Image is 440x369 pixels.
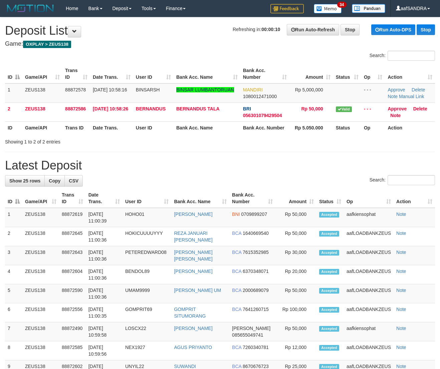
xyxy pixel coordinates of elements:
div: Showing 1 to 2 of 2 entries [5,136,178,145]
span: OXPLAY > ZEUS138 [23,41,71,48]
a: [PERSON_NAME] [174,212,212,217]
th: Bank Acc. Number [240,121,289,134]
input: Search: [388,51,435,61]
td: 88872590 [59,284,86,303]
span: Copy 7615352985 to clipboard [243,250,269,255]
a: Stop [417,24,435,35]
td: [DATE] 11:00:36 [86,227,123,246]
span: Accepted [319,326,339,332]
span: Accepted [319,269,339,275]
td: ZEUS138 [22,83,62,103]
th: Bank Acc. Number: activate to sort column ascending [229,189,275,208]
th: Date Trans. [90,121,133,134]
span: [DATE] 10:58:26 [93,106,128,111]
td: 2 [5,227,22,246]
a: Note [396,231,406,236]
td: 88872556 [59,303,86,322]
td: LOSCX22 [123,322,171,341]
a: Show 25 rows [5,175,45,187]
td: aafLOADBANKZEUS [344,341,394,360]
span: BCA [232,307,241,312]
span: 88872578 [65,87,86,92]
span: 34 [337,2,346,8]
td: 5 [5,284,22,303]
a: [PERSON_NAME] [PERSON_NAME] [174,250,212,262]
th: Bank Acc. Name: activate to sort column ascending [174,64,240,83]
a: Approve [388,106,407,111]
span: MANDIRI [243,87,263,92]
td: ZEUS138 [22,102,62,121]
th: Amount: activate to sort column ascending [289,64,333,83]
a: Note [396,345,406,350]
span: Copy 056301079429504 to clipboard [243,113,282,118]
h4: Game: [5,41,435,47]
td: Rp 50,000 [275,208,316,227]
a: SUWANDI [174,364,196,369]
th: Date Trans.: activate to sort column ascending [90,64,133,83]
span: Rp 5,000,000 [295,87,323,92]
a: Copy [44,175,65,187]
span: BCA [232,269,241,274]
a: Stop [341,24,360,35]
td: aafLOADBANKZEUS [344,303,394,322]
th: Bank Acc. Number: activate to sort column ascending [240,64,289,83]
span: Copy 7260340781 to clipboard [243,345,269,350]
a: Delete [413,106,427,111]
th: Trans ID [62,121,90,134]
span: BCA [232,288,241,293]
span: CSV [69,178,78,183]
td: HOKICUUUUYYY [123,227,171,246]
a: CSV [64,175,83,187]
a: Note [390,113,401,118]
span: Accepted [319,345,339,351]
span: Copy 1640669540 to clipboard [243,231,269,236]
span: BINSARSH [136,87,160,92]
td: Rp 50,000 [275,227,316,246]
span: Copy 1080012471000 to clipboard [243,94,277,99]
td: 7 [5,322,22,341]
td: [DATE] 11:00:36 [86,265,123,284]
td: 88872585 [59,341,86,360]
span: Copy 0709899207 to clipboard [241,212,267,217]
a: Note [396,269,406,274]
td: BENDOL89 [123,265,171,284]
th: Op: activate to sort column ascending [344,189,394,208]
td: 88872645 [59,227,86,246]
th: Date Trans.: activate to sort column ascending [86,189,123,208]
th: ID [5,121,22,134]
span: Copy 2000689079 to clipboard [243,288,269,293]
span: BERNANDUS [136,106,166,111]
td: Rp 30,000 [275,246,316,265]
td: ZEUS138 [22,208,59,227]
a: AGUS PRIYANTO [174,345,212,350]
a: REZA JANUARI [PERSON_NAME] [174,231,212,243]
th: Game/API: activate to sort column ascending [22,64,62,83]
td: aafLOADBANKZEUS [344,227,394,246]
td: - - - [361,102,385,121]
input: Search: [388,175,435,185]
span: Accepted [319,212,339,218]
th: User ID: activate to sort column ascending [133,64,174,83]
th: Trans ID: activate to sort column ascending [62,64,90,83]
strong: 00:00:10 [261,27,280,32]
a: Run Auto-Refresh [287,24,339,35]
td: NEX1927 [123,341,171,360]
td: aafLOADBANKZEUS [344,284,394,303]
th: Status [333,121,361,134]
td: Rp 100,000 [275,303,316,322]
span: Copy 7641260715 to clipboard [243,307,269,312]
img: panduan.png [352,4,385,13]
label: Search: [370,175,435,185]
td: PETEREDWARD08 [123,246,171,265]
td: UMAM9999 [123,284,171,303]
th: ID: activate to sort column descending [5,64,22,83]
td: 88872643 [59,246,86,265]
th: Trans ID: activate to sort column ascending [59,189,86,208]
td: ZEUS138 [22,265,59,284]
td: 88872490 [59,322,86,341]
span: [DATE] 10:58:16 [93,87,127,92]
a: Note [396,212,406,217]
span: Copy 085655049741 to clipboard [232,332,263,338]
td: [DATE] 11:00:39 [86,208,123,227]
h1: Latest Deposit [5,159,435,172]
